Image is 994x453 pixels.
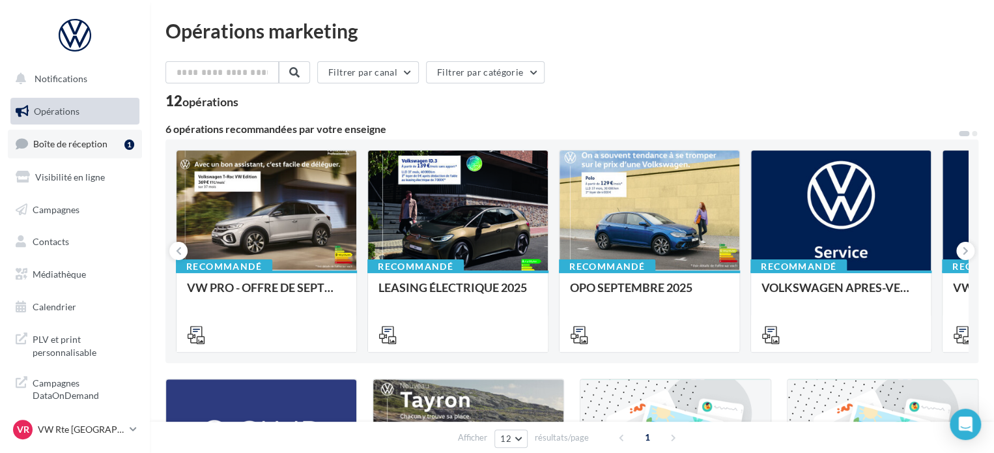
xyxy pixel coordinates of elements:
[8,130,142,158] a: Boîte de réception1
[182,96,238,108] div: opérations
[187,281,346,307] div: VW PRO - OFFRE DE SEPTEMBRE 25
[176,259,272,274] div: Recommandé
[10,417,139,442] a: VR VW Rte [GEOGRAPHIC_DATA]
[124,139,134,150] div: 1
[33,138,107,149] span: Boîte de réception
[367,259,464,274] div: Recommandé
[8,164,142,191] a: Visibilité en ligne
[38,423,124,436] p: VW Rte [GEOGRAPHIC_DATA]
[35,171,105,183] span: Visibilité en ligne
[8,261,142,288] a: Médiathèque
[950,409,981,440] div: Open Intercom Messenger
[33,330,134,358] span: PLV et print personnalisable
[33,374,134,402] span: Campagnes DataOnDemand
[33,236,69,247] span: Contacts
[33,269,86,280] span: Médiathèque
[165,124,958,134] div: 6 opérations recommandées par votre enseigne
[34,106,79,117] span: Opérations
[750,259,847,274] div: Recommandé
[165,94,238,108] div: 12
[494,430,528,448] button: 12
[8,325,142,364] a: PLV et print personnalisable
[33,301,76,312] span: Calendrier
[559,259,655,274] div: Recommandé
[33,203,79,214] span: Campagnes
[426,61,545,83] button: Filtrer par catégorie
[8,65,137,93] button: Notifications
[317,61,419,83] button: Filtrer par canal
[165,21,978,40] div: Opérations marketing
[458,431,487,444] span: Afficher
[500,433,511,444] span: 12
[535,431,589,444] span: résultats/page
[8,293,142,321] a: Calendrier
[637,427,658,448] span: 1
[570,281,729,307] div: OPO SEPTEMBRE 2025
[17,423,29,436] span: VR
[761,281,920,307] div: VOLKSWAGEN APRES-VENTE
[8,369,142,407] a: Campagnes DataOnDemand
[8,196,142,224] a: Campagnes
[8,228,142,256] a: Contacts
[35,73,87,84] span: Notifications
[378,281,537,307] div: LEASING ÉLECTRIQUE 2025
[8,98,142,125] a: Opérations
